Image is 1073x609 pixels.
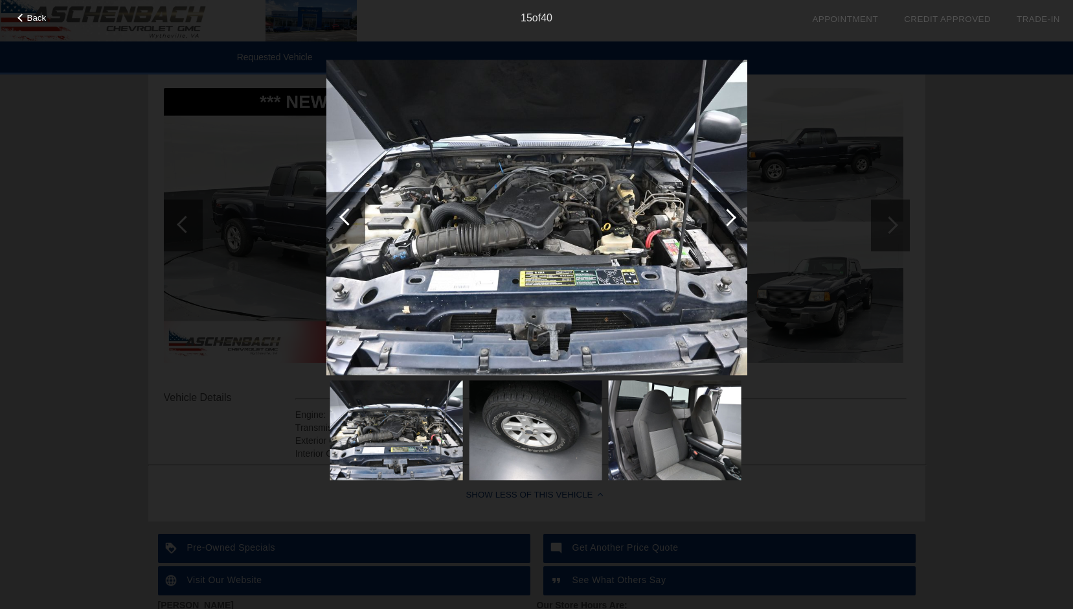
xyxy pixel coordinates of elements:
[330,380,462,480] img: dda16cd0-6180-45a6-ac6e-317ca1b44a85.jpg
[326,60,747,375] img: dda16cd0-6180-45a6-ac6e-317ca1b44a85.jpg
[541,12,552,23] span: 40
[27,13,47,23] span: Back
[608,380,741,480] img: a65800fd-34df-429b-a236-ba506fcfc15e.jpg
[904,14,991,24] a: Credit Approved
[1017,14,1060,24] a: Trade-In
[521,12,532,23] span: 15
[469,380,602,480] img: 70fa3819-bed1-40bb-b8ff-34f5ece6da7e.jpg
[812,14,878,24] a: Appointment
